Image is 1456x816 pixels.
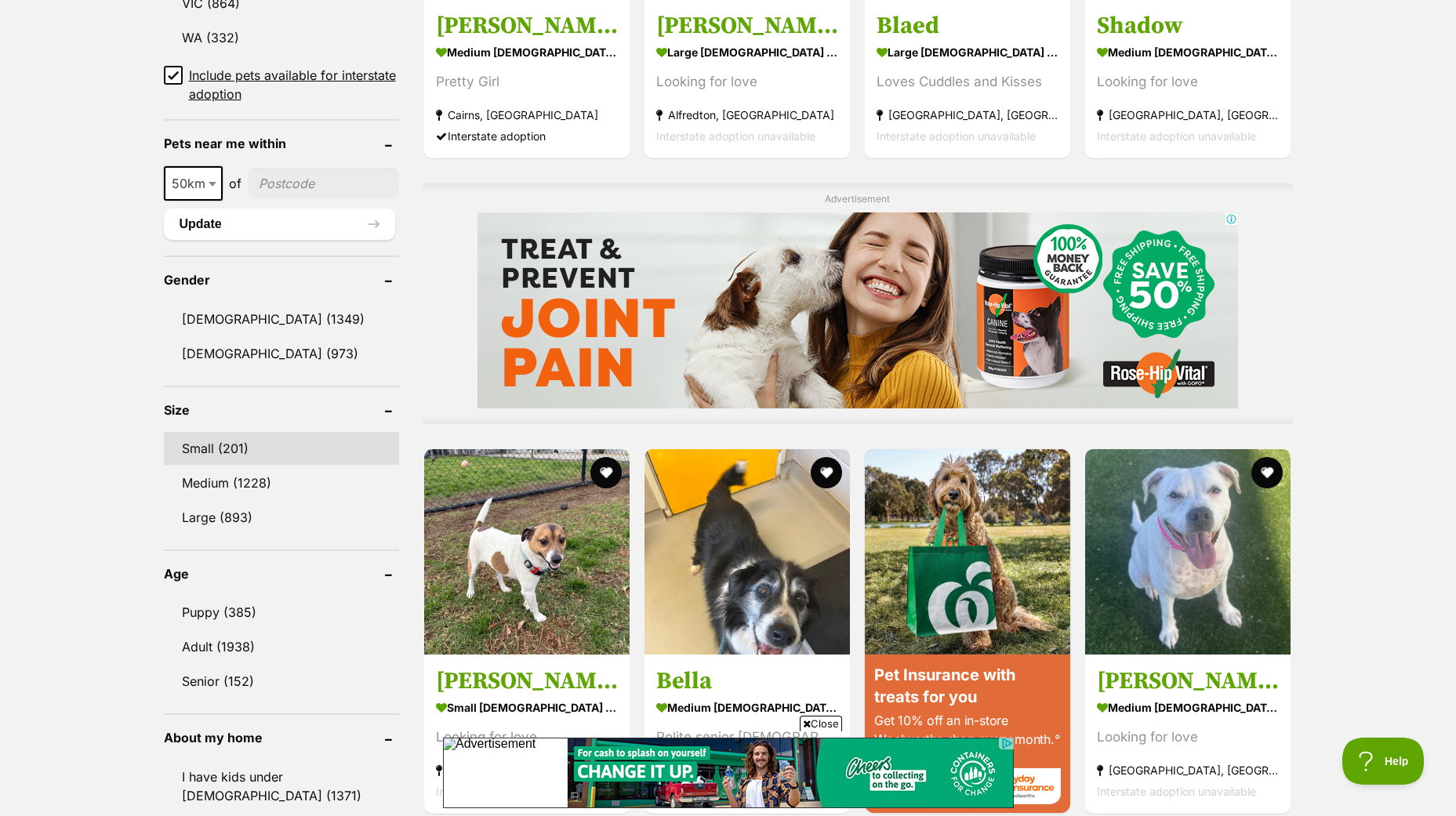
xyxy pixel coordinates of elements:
a: Small (201) [164,432,399,465]
strong: medium [DEMOGRAPHIC_DATA] Dog [436,41,618,63]
div: Interstate adoption [436,125,618,147]
div: Polite senior [DEMOGRAPHIC_DATA] [656,726,838,747]
span: Interstate adoption unavailable [436,784,595,797]
strong: medium [DEMOGRAPHIC_DATA] Dog [656,695,838,718]
strong: medium [DEMOGRAPHIC_DATA] Dog [1097,41,1279,63]
button: favourite [811,457,842,488]
a: [PERSON_NAME] imp 2130 medium [DEMOGRAPHIC_DATA] Dog Looking for love [GEOGRAPHIC_DATA], [GEOGRAP... [1085,654,1291,813]
strong: large [DEMOGRAPHIC_DATA] Dog [877,41,1058,63]
div: Looking for love [656,71,838,92]
h3: [PERSON_NAME] [656,11,838,41]
button: favourite [590,457,622,488]
div: Advertisement [423,183,1293,424]
div: Looking for love [436,726,618,747]
span: Close [800,716,842,731]
a: [DEMOGRAPHIC_DATA] (1349) [164,303,399,335]
img: Bella - Border Collie Dog [644,449,850,655]
header: Age [164,567,399,581]
a: Large (893) [164,501,399,534]
span: of [229,174,241,193]
span: 50km [165,172,221,194]
strong: [GEOGRAPHIC_DATA], [GEOGRAPHIC_DATA] [1097,759,1279,780]
div: Looking for love [1097,71,1279,92]
iframe: Help Scout Beacon - Open [1342,738,1425,785]
span: Interstate adoption unavailable [1097,129,1256,143]
strong: Cairns, [GEOGRAPHIC_DATA] [436,104,618,125]
iframe: Advertisement [443,738,1014,808]
h3: [PERSON_NAME] imp 2130 [1097,665,1279,695]
a: Puppy (385) [164,596,399,629]
input: postcode [248,169,399,198]
a: Include pets available for interstate adoption [164,66,399,103]
header: Pets near me within [164,136,399,151]
button: favourite [1252,457,1284,488]
span: Interstate adoption unavailable [877,129,1036,143]
header: Size [164,403,399,417]
strong: large [DEMOGRAPHIC_DATA] Dog [656,41,838,63]
h3: [PERSON_NAME] [436,11,618,41]
h3: Shadow [1097,11,1279,41]
iframe: Advertisement [477,212,1238,408]
button: Update [164,209,395,240]
h3: Bella [656,665,838,695]
img: Narla imp 2130 - American Staffordshire Terrier Dog [1085,449,1291,655]
img: Jackie Chan - Jack Russell Terrier Dog [424,449,630,655]
strong: [GEOGRAPHIC_DATA], [GEOGRAPHIC_DATA] [1097,104,1279,125]
strong: Epping, [GEOGRAPHIC_DATA] [436,759,618,780]
h3: [PERSON_NAME] [436,665,618,695]
span: Interstate adoption unavailable [656,129,815,143]
div: Looking for love [1097,726,1279,747]
header: Gender [164,273,399,287]
a: WA (332) [164,21,399,54]
span: Include pets available for interstate adoption [189,66,399,103]
a: [DEMOGRAPHIC_DATA] (973) [164,337,399,370]
span: 50km [164,166,223,201]
a: Medium (1228) [164,466,399,499]
a: I have kids under [DEMOGRAPHIC_DATA] (1371) [164,760,399,812]
header: About my home [164,731,399,745]
h3: Blaed [877,11,1058,41]
strong: Alfredton, [GEOGRAPHIC_DATA] [656,104,838,125]
a: Adult (1938) [164,630,399,663]
a: Senior (152) [164,665,399,698]
a: [PERSON_NAME] small [DEMOGRAPHIC_DATA] Dog Looking for love Epping, [GEOGRAPHIC_DATA] Interstate ... [424,654,630,813]
strong: small [DEMOGRAPHIC_DATA] Dog [436,695,618,718]
strong: medium [DEMOGRAPHIC_DATA] Dog [1097,695,1279,718]
span: Interstate adoption unavailable [1097,784,1256,797]
div: Pretty Girl [436,71,618,92]
strong: [GEOGRAPHIC_DATA], [GEOGRAPHIC_DATA] [877,104,1058,125]
div: Loves Cuddles and Kisses [877,71,1058,92]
